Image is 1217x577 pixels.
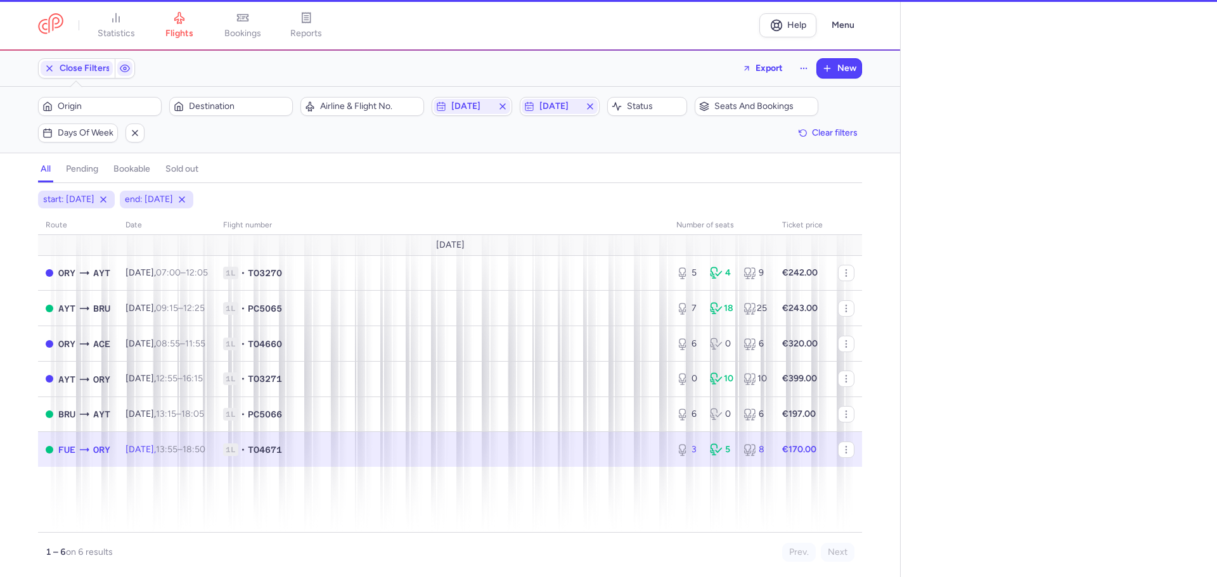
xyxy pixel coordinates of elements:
[520,97,600,116] button: [DATE]
[794,124,862,143] button: Clear filters
[223,408,238,421] span: 1L
[837,63,856,73] span: New
[126,444,205,455] span: [DATE],
[759,13,816,37] a: Help
[66,547,113,557] span: on 6 results
[41,163,51,175] h4: all
[93,266,110,280] span: AYT
[782,338,818,349] strong: €320.00
[43,193,94,206] span: start: [DATE]
[241,302,245,315] span: •
[126,373,203,384] span: [DATE],
[241,408,245,421] span: •
[821,543,854,562] button: Next
[165,163,198,175] h4: sold out
[676,372,700,385] div: 0
[186,267,208,278] time: 12:05
[744,408,767,421] div: 6
[676,443,700,456] div: 3
[156,303,178,314] time: 09:15
[824,13,862,37] button: Menu
[223,338,238,350] span: 1L
[320,101,420,111] span: Airline & Flight No.
[241,443,245,456] span: •
[93,407,110,421] span: Antalya, Antalya, Turkey
[676,408,700,421] div: 6
[274,11,338,39] a: reports
[782,444,816,455] strong: €170.00
[248,338,282,350] span: TO4660
[126,267,208,278] span: [DATE],
[125,193,173,206] span: end: [DATE]
[84,11,148,39] a: statistics
[93,372,110,386] span: Orly, Paris, France
[93,301,110,315] span: Brussels Airport, Brussels, Belgium
[60,63,110,73] span: Close Filters
[58,337,75,351] span: Orly, Paris, France
[817,59,861,78] button: New
[183,444,205,455] time: 18:50
[38,216,118,235] th: route
[812,128,858,137] span: Clear filters
[58,301,75,315] span: Antalya, Antalya, Turkey
[787,20,806,30] span: Help
[156,373,177,384] time: 12:55
[126,303,205,314] span: [DATE],
[241,372,245,385] span: •
[607,97,687,116] button: Status
[710,372,733,385] div: 10
[669,216,775,235] th: number of seats
[756,63,783,73] span: Export
[627,101,683,111] span: Status
[156,303,205,314] span: –
[169,97,293,116] button: Destination
[734,58,791,79] button: Export
[156,373,203,384] span: –
[223,372,238,385] span: 1L
[156,409,176,419] time: 13:15
[38,13,63,37] a: CitizenPlane red outlined logo
[46,410,53,418] span: OPEN
[211,11,274,39] a: bookings
[695,97,818,116] button: Seats and bookings
[223,302,238,315] span: 1L
[189,101,288,111] span: Destination
[66,163,98,175] h4: pending
[223,267,238,279] span: 1L
[165,28,193,39] span: flights
[782,373,817,384] strong: €399.00
[156,338,205,349] span: –
[744,443,767,456] div: 8
[148,11,211,39] a: flights
[156,444,205,455] span: –
[248,443,282,456] span: TO4671
[46,305,53,312] span: OPEN
[126,409,204,419] span: [DATE],
[539,101,580,111] span: [DATE]
[744,372,767,385] div: 10
[156,409,204,419] span: –
[58,101,157,111] span: Origin
[744,338,767,350] div: 6
[241,338,245,350] span: •
[38,97,162,116] button: Origin
[98,28,135,39] span: statistics
[676,267,700,279] div: 5
[113,163,150,175] h4: bookable
[46,340,53,348] span: CLOSED
[248,267,282,279] span: TO3270
[676,338,700,350] div: 6
[58,372,75,386] span: Antalya, Antalya, Turkey
[156,267,181,278] time: 07:00
[710,338,733,350] div: 0
[126,338,205,349] span: [DATE],
[223,443,238,456] span: 1L
[38,124,118,143] button: Days of week
[118,216,216,235] th: date
[185,338,205,349] time: 11:55
[183,303,205,314] time: 12:25
[710,443,733,456] div: 5
[290,28,322,39] span: reports
[183,373,203,384] time: 16:15
[436,240,465,250] span: [DATE]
